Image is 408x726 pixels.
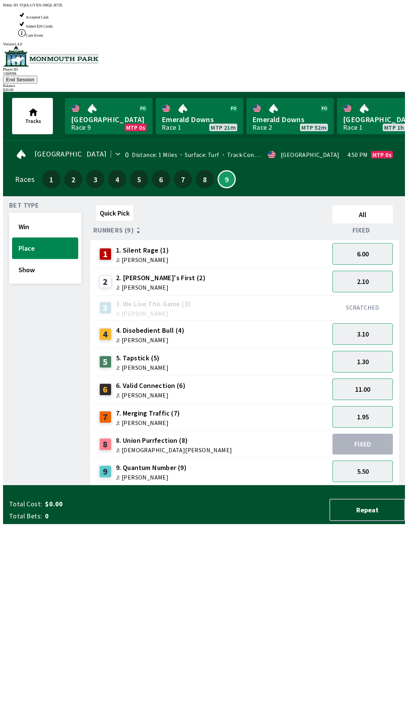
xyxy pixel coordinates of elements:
[19,265,72,274] span: Show
[3,84,405,88] div: Balance
[9,202,39,208] span: Bet Type
[162,115,237,124] span: Emerald Downs
[357,277,369,286] span: 2.10
[99,438,111,450] div: 8
[176,177,190,182] span: 7
[116,436,232,445] span: 8. Union Purrfection (8)
[116,299,191,309] span: 3. We Live This Game (3)
[329,226,396,234] div: Fixed
[108,170,126,188] button: 4
[116,420,180,426] span: J: [PERSON_NAME]
[332,434,393,455] button: FIXED
[100,209,130,217] span: Quick Pick
[332,304,393,311] div: SCRATCHED
[301,124,326,130] span: MTP 52m
[116,447,232,453] span: J: [DEMOGRAPHIC_DATA][PERSON_NAME]
[99,383,111,396] div: 6
[174,170,192,188] button: 7
[12,259,78,281] button: Show
[3,67,405,71] div: Player ID
[116,392,185,398] span: J: [PERSON_NAME]
[329,499,405,521] button: Repeat
[99,465,111,478] div: 9
[9,500,42,509] span: Total Cost:
[281,152,340,158] div: [GEOGRAPHIC_DATA]
[88,177,102,182] span: 3
[12,237,78,259] button: Place
[116,284,206,290] span: J: [PERSON_NAME]
[177,151,219,158] span: Surface: Turf
[252,124,272,130] div: Race 2
[154,177,168,182] span: 6
[357,330,369,338] span: 3.10
[12,216,78,237] button: Win
[3,46,99,67] img: venue logo
[116,257,169,263] span: J: [PERSON_NAME]
[347,152,368,158] span: 4:50 PM
[116,365,168,371] span: J: [PERSON_NAME]
[218,170,236,188] button: 9
[116,273,206,283] span: 2. [PERSON_NAME]'s First (2)
[152,170,170,188] button: 6
[3,76,37,84] button: End Session
[19,222,72,231] span: Win
[372,152,391,158] span: MTP 0s
[357,467,369,476] span: 5.50
[99,276,111,288] div: 2
[96,205,133,221] button: Quick Pick
[132,177,146,182] span: 5
[116,310,191,316] span: J: [PERSON_NAME]
[332,243,393,265] button: 6.00
[336,210,389,219] span: All
[9,512,42,521] span: Total Bets:
[132,151,177,158] span: Distance: 1 Miles
[3,88,405,92] div: $ 20.00
[93,227,134,233] span: Runners (9)
[15,176,34,182] div: Races
[125,152,129,158] div: 0
[34,151,107,157] span: [GEOGRAPHIC_DATA]
[26,33,43,37] span: Cash Event
[71,115,147,124] span: [GEOGRAPHIC_DATA]
[44,177,59,182] span: 1
[86,170,104,188] button: 3
[198,177,212,182] span: 8
[110,177,124,182] span: 4
[99,302,111,314] div: 3
[332,271,393,292] button: 2.10
[352,227,370,233] span: Fixed
[196,170,214,188] button: 8
[116,337,184,343] span: J: [PERSON_NAME]
[332,351,393,372] button: 1.30
[252,115,328,124] span: Emerald Downs
[65,98,153,134] a: [GEOGRAPHIC_DATA]Race 9MTP 0s
[332,205,393,223] button: All
[26,24,53,28] span: Added $20 Credit
[93,226,329,234] div: Runners (9)
[3,71,405,76] div: 1360998
[45,500,164,509] span: $0.00
[246,98,334,134] a: Emerald DownsRace 2MTP 52m
[116,353,168,363] span: 5. Tapstick (5)
[20,3,63,7] span: YQIA-GYXN-5MQL-B72E
[64,170,82,188] button: 2
[219,151,286,158] span: Track Condition: Firm
[355,385,370,394] span: 11.00
[357,413,369,421] span: 1.95
[130,170,148,188] button: 5
[220,177,233,181] span: 9
[25,118,41,124] span: Tracks
[116,326,184,335] span: 4. Disobedient Bull (4)
[19,244,72,253] span: Place
[354,440,371,448] div: FIXED
[3,3,405,7] div: Public ID:
[126,124,145,130] span: MTP 0s
[99,356,111,368] div: 5
[71,124,91,130] div: Race 9
[66,177,80,182] span: 2
[116,474,187,480] span: J: [PERSON_NAME]
[332,461,393,482] button: 5.50
[45,512,164,521] span: 0
[26,15,48,19] span: Accepted Cash
[99,411,111,423] div: 7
